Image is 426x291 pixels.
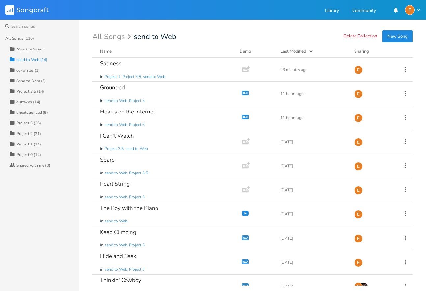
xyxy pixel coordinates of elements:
[100,74,103,80] span: in
[105,98,145,104] span: send to Web, Project 3
[16,132,41,136] div: Project 2 (21)
[134,33,176,40] span: send to Web
[16,58,48,62] div: send to Web (14)
[16,100,40,104] div: outtakes (14)
[100,277,141,283] div: Thinkin' Cowboy
[16,47,44,51] div: New Collection
[100,133,134,139] div: I Can't Watch
[280,212,346,216] div: [DATE]
[105,194,145,200] span: send to Web, Project 3
[100,61,121,66] div: Sadness
[100,122,103,128] span: in
[100,253,136,259] div: Hide and Seek
[382,30,413,42] button: New Song
[100,146,103,152] span: in
[100,157,115,163] div: Spare
[354,114,363,122] div: Erin Nicolle
[280,140,346,144] div: [DATE]
[16,89,44,93] div: Project 3.5 (14)
[354,282,363,291] div: Erin Nicolle
[354,186,363,195] div: Erin Nicolle
[105,242,145,248] span: send to Web, Project 3
[16,111,48,114] div: uncategorized (5)
[354,66,363,74] div: Erin Nicolle
[100,267,103,272] span: in
[280,236,346,240] div: [DATE]
[354,138,363,146] div: Erin Nicolle
[100,170,103,176] span: in
[5,36,34,40] div: All Songs (116)
[100,48,112,54] div: Name
[92,34,133,40] div: All Songs
[105,267,145,272] span: send to Web, Project 3
[100,194,103,200] span: in
[354,210,363,219] div: Erin Nicolle
[100,109,155,114] div: Hearts on the Internet
[352,8,376,14] a: Community
[280,260,346,264] div: [DATE]
[100,98,103,104] span: in
[354,234,363,243] div: Erin Nicolle
[16,142,41,146] div: Project 1 (14)
[354,48,394,55] div: Sharing
[405,5,421,15] button: E
[16,163,50,167] div: Shared with me (0)
[280,116,346,120] div: 11 hours ago
[280,164,346,168] div: [DATE]
[325,8,339,14] a: Library
[105,170,148,176] span: send to Web, Project 3.5
[105,74,165,80] span: Project 1, Project 3.5, send to Web
[16,121,41,125] div: Project 3 (26)
[280,92,346,96] div: 11 hours ago
[16,68,40,72] div: co-writes (1)
[100,229,136,235] div: Keep Climbing
[354,258,363,267] div: Erin Nicolle
[105,122,145,128] span: send to Web, Project 3
[16,153,41,157] div: Project 0 (14)
[100,85,125,90] div: Grounded
[16,79,46,83] div: Send to Dom (5)
[100,181,130,187] div: Pearl String
[280,48,306,54] div: Last Modified
[100,205,158,211] div: The Boy with the Piano
[354,90,363,98] div: Erin Nicolle
[405,5,415,15] div: Erin Nicolle
[343,34,377,39] button: Delete Collection
[100,48,232,55] button: Name
[280,48,346,55] button: Last Modified
[105,218,127,224] span: send to Web
[240,48,272,55] div: Demo
[354,162,363,171] div: Erin Nicolle
[280,68,346,72] div: 23 minutes ago
[105,146,148,152] span: Project 3.5, send to Web
[280,284,346,288] div: [DATE]
[359,282,368,291] img: Elle Morgan
[280,188,346,192] div: [DATE]
[100,218,103,224] span: in
[100,242,103,248] span: in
